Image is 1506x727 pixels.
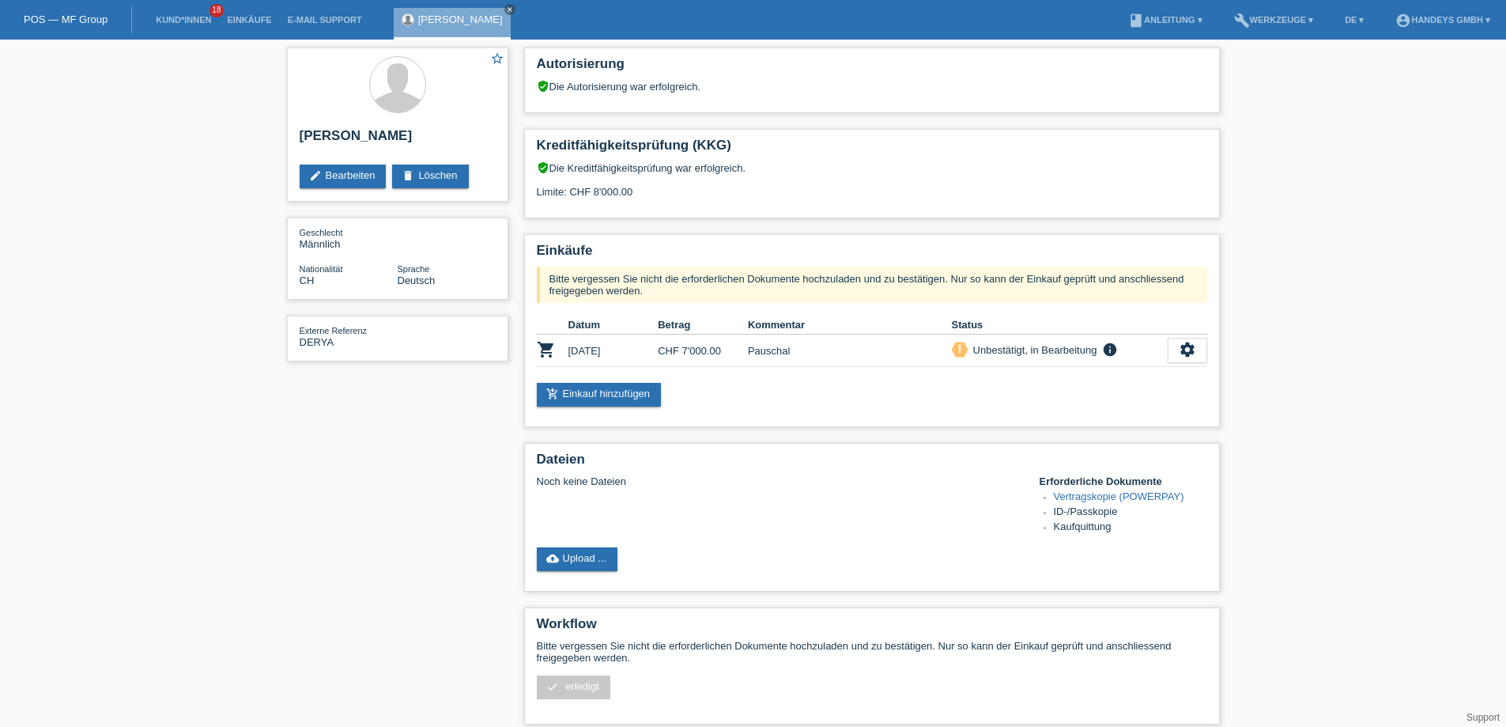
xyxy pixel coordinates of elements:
[537,475,1020,487] div: Noch keine Dateien
[309,169,322,182] i: edit
[1395,13,1411,28] i: account_circle
[537,616,1207,640] h2: Workflow
[537,452,1207,475] h2: Dateien
[280,15,370,25] a: E-Mail Support
[1120,15,1210,25] a: bookAnleitung ▾
[402,169,414,182] i: delete
[968,342,1097,358] div: Unbestätigt, in Bearbeitung
[748,316,952,335] th: Kommentar
[537,80,549,93] i: verified_user
[398,275,436,286] span: Deutsch
[1054,490,1184,502] a: Vertragskopie (POWERPAY)
[504,4,515,15] a: close
[537,243,1207,267] h2: Einkäufe
[537,383,662,407] a: add_shopping_cartEinkauf hinzufügen
[1040,475,1207,487] h4: Erforderliche Dokumente
[537,340,556,359] i: POSP00026692
[490,51,504,68] a: star_border
[1387,15,1498,25] a: account_circleHandeys GmbH ▾
[546,388,559,400] i: add_shopping_cart
[209,4,224,17] span: 18
[418,13,503,25] a: [PERSON_NAME]
[300,165,387,188] a: editBearbeiten
[219,15,279,25] a: Einkäufe
[568,335,659,367] td: [DATE]
[300,128,496,152] h2: [PERSON_NAME]
[300,324,398,348] div: DERYA
[1234,13,1250,28] i: build
[1054,505,1207,521] li: ID-/Passkopie
[537,161,549,174] i: verified_user
[546,680,559,693] i: check
[1466,712,1500,723] a: Support
[954,343,965,354] i: priority_high
[658,316,748,335] th: Betrag
[392,165,468,188] a: deleteLöschen
[537,267,1207,303] div: Bitte vergessen Sie nicht die erforderlichen Dokumente hochzuladen und zu bestätigen. Nur so kann...
[148,15,219,25] a: Kund*innen
[537,56,1207,80] h2: Autorisierung
[537,676,610,699] a: check erledigt
[300,275,315,286] span: Schweiz
[1100,342,1119,358] i: info
[565,680,599,692] span: erledigt
[300,326,368,335] span: Externe Referenz
[537,640,1207,664] p: Bitte vergessen Sie nicht die erforderlichen Dokumente hochzuladen und zu bestätigen. Nur so kann...
[1179,341,1196,358] i: settings
[1128,13,1144,28] i: book
[952,316,1168,335] th: Status
[506,6,514,13] i: close
[300,228,343,237] span: Geschlecht
[300,226,398,250] div: Männlich
[658,335,748,367] td: CHF 7'000.00
[300,264,343,274] span: Nationalität
[546,552,559,565] i: cloud_upload
[537,161,1207,210] div: Die Kreditfähigkeitsprüfung war erfolgreich. Limite: CHF 8'000.00
[490,51,504,66] i: star_border
[537,80,1207,93] div: Die Autorisierung war erfolgreich.
[1337,15,1372,25] a: DE ▾
[398,264,430,274] span: Sprache
[537,547,618,571] a: cloud_uploadUpload ...
[1226,15,1322,25] a: buildWerkzeuge ▾
[568,316,659,335] th: Datum
[24,13,108,25] a: POS — MF Group
[1054,521,1207,536] li: Kaufquittung
[748,335,952,367] td: Pauschal
[537,138,1207,161] h2: Kreditfähigkeitsprüfung (KKG)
